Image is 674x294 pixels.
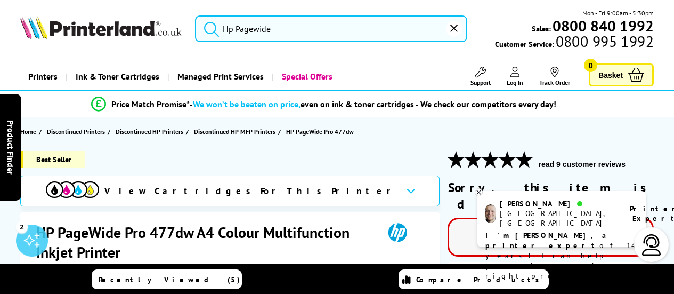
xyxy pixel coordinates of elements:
[535,160,629,169] button: read 9 customer reviews
[195,15,467,42] input: Search product or brand
[194,126,278,137] a: Discontinued HP MFP Printers
[104,185,397,197] span: View Cartridges For This Printer
[584,59,597,72] span: 0
[448,179,654,212] div: Sorry, this item is discontinued
[167,63,272,90] a: Managed Print Services
[5,95,642,114] li: modal_Promise
[69,262,147,273] span: | Print/Scan/Copy/Fax
[554,36,654,46] span: 0800 995 1992
[116,126,183,137] span: Discontinued HP Printers
[551,21,654,31] a: 0800 840 1992
[190,99,556,109] div: - even on ink & toner cartridges - We check our competitors every day!
[66,63,167,90] a: Ink & Toner Cartridges
[99,275,240,284] span: Recently Viewed (5)
[92,269,242,289] a: Recently Viewed (5)
[286,126,356,137] a: HP PageWide Pro 477dw
[20,126,39,137] a: Home
[485,204,496,223] img: ashley-livechat.png
[553,16,654,36] b: 0800 840 1992
[416,275,545,284] span: Compare Products
[76,63,159,90] span: Ink & Toner Cartridges
[507,78,523,86] span: Log In
[373,223,422,242] img: HP
[485,231,610,250] b: I'm [PERSON_NAME], a printer expert
[485,231,638,281] p: of 14 years! I can help you choose the right product
[470,78,491,86] span: Support
[193,99,301,109] span: We won’t be beaten on price,
[36,223,373,262] h1: HP PageWide Pro 477dw A4 Colour Multifunction Inkjet Printer
[46,181,99,198] img: cmyk-icon.svg
[272,63,340,90] a: Special Offers
[116,126,186,137] a: Discontinued HP Printers
[460,230,641,244] p: Discontinued
[399,269,549,289] a: Compare Products
[286,126,354,137] span: HP PageWide Pro 477dw
[20,151,85,168] span: Best Seller
[20,126,36,137] span: Home
[532,23,551,34] span: Sales:
[470,67,491,86] a: Support
[582,8,654,18] span: Mon - Fri 9:00am - 5:30pm
[589,63,654,86] a: Basket 0
[500,199,616,209] div: [PERSON_NAME]
[16,221,28,233] div: 2
[47,126,108,137] a: Discontinued Printers
[641,234,662,256] img: user-headset-light.svg
[539,67,570,86] a: Track Order
[495,36,654,49] span: Customer Service:
[36,262,67,273] span: D3Q20B
[507,67,523,86] a: Log In
[598,68,623,82] span: Basket
[20,63,66,90] a: Printers
[194,126,275,137] span: Discontinued HP MFP Printers
[500,209,616,228] div: [GEOGRAPHIC_DATA], [GEOGRAPHIC_DATA]
[20,16,182,39] img: Printerland Logo
[47,126,105,137] span: Discontinued Printers
[20,16,182,41] a: Printerland Logo
[111,99,190,109] span: Price Match Promise*
[5,120,16,174] span: Product Finder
